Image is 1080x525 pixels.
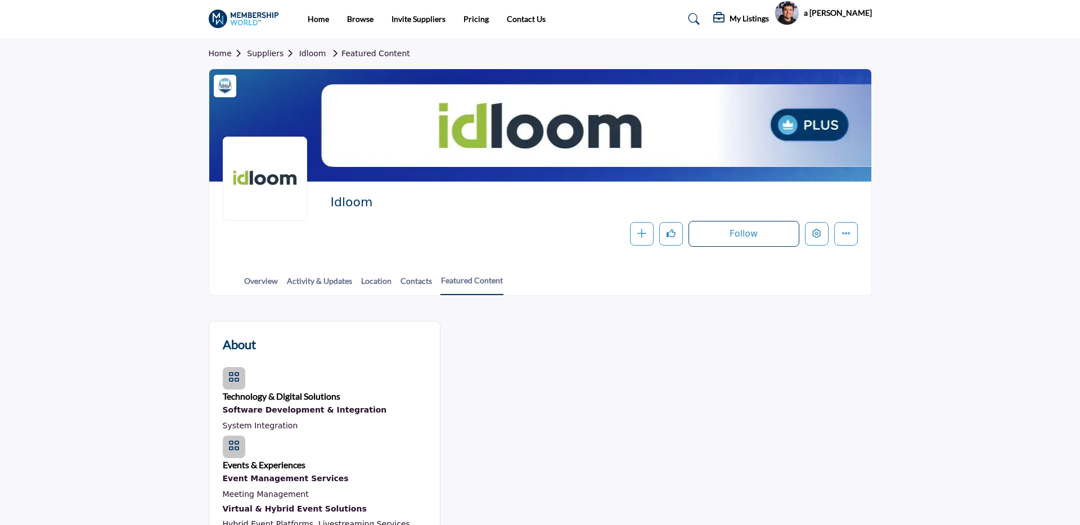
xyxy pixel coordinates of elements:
h2: About [223,335,256,354]
button: Edit company [805,222,829,246]
a: Location [361,275,392,295]
b: Technology & Digital Solutions [223,391,340,401]
a: Featured Content [328,49,410,58]
a: Pricing [463,14,489,24]
a: System Integration [223,421,298,430]
img: site Logo [209,10,285,28]
div: Planning, logistics, and event registration. [223,472,410,486]
div: Digital tools and platforms for hybrid and virtual events. [223,502,410,517]
a: Activity & Updates [286,275,353,295]
a: Idloom [299,49,326,58]
a: Technology & Digital Solutions [223,392,340,401]
a: Software Development & Integration [223,403,387,418]
a: Featured Content [440,274,503,295]
button: More details [834,222,858,246]
img: Vetted Partners [217,78,233,94]
button: Follow [688,221,799,247]
h5: a [PERSON_NAME] [804,7,872,19]
a: Contact Us [507,14,546,24]
h5: My Listings [730,13,769,24]
a: Suppliers [247,49,299,58]
div: My Listings [713,12,769,26]
a: Invite Suppliers [391,14,445,24]
a: Virtual & Hybrid Event Solutions [223,502,410,517]
button: Category Icon [223,436,245,458]
a: Events & Experiences [223,461,305,470]
a: Overview [244,275,278,295]
a: Event Management Services [223,472,410,486]
a: Meeting Management [223,490,309,499]
div: Custom software builds and system integrations. [223,403,387,418]
a: Search [677,10,707,28]
a: Home [308,14,329,24]
b: Events & Experiences [223,459,305,470]
button: Category Icon [223,367,245,390]
h2: Idloom [330,195,640,210]
button: Like [659,222,683,246]
a: Contacts [400,275,433,295]
button: Show hide supplier dropdown [775,1,799,25]
a: Browse [347,14,373,24]
a: Home [209,49,247,58]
